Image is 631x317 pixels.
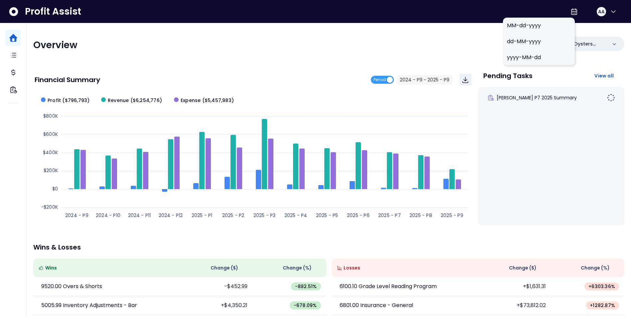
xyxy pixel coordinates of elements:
text: 2025 - P5 [316,212,338,219]
text: 2025 - P3 [253,212,276,219]
span: Change ( $ ) [211,264,238,271]
button: View all [589,70,619,82]
button: 2024 - P9 ~ 2025 - P9 [396,75,453,85]
span: dd-MM-yyyy [507,38,571,46]
button: Download [459,74,471,86]
td: -$452.99 [180,277,253,296]
span: AA [598,8,605,15]
text: 2024 - P11 [128,212,151,219]
td: +$4,350.21 [180,296,253,315]
text: $0 [52,185,58,192]
text: 2025 - P1 [192,212,213,219]
p: Pending Tasks [483,72,533,79]
text: 2025 - P2 [222,212,244,219]
text: 2025 - P9 [441,212,463,219]
span: Wins [45,264,57,271]
span: Revenue ($6,254,776) [108,97,162,104]
text: -$200K [41,204,58,210]
span: Change ( $ ) [509,264,537,271]
span: yyyy-MM-dd [507,53,571,61]
text: 2024 - P9 [65,212,88,219]
text: 2025 - P7 [378,212,401,219]
span: -882.51 % [295,283,317,290]
text: 2025 - P4 [284,212,307,219]
span: Profit ($796,793) [48,97,89,104]
text: 2024 - P10 [96,212,120,219]
text: $200K [44,167,58,174]
span: Period [374,76,386,84]
p: Financial Summary [35,76,100,83]
span: Change (%) [581,264,610,271]
span: Losses [344,264,360,271]
span: Change (%) [283,264,312,271]
p: 5005.99 Inventory Adjustments - Bar [41,301,137,309]
text: 2025 - P6 [347,212,370,219]
span: Overview [33,39,78,52]
text: $800K [43,113,58,119]
td: +$1,631.31 [478,277,551,296]
span: + 6303.36 % [588,283,615,290]
text: $400K [43,149,58,156]
text: $600K [43,131,58,138]
span: + 1282.87 % [590,302,615,309]
p: 9520.00 Overs & Shorts [41,282,102,290]
span: -678.09 % [294,302,317,309]
text: 2025 - P8 [409,212,432,219]
p: Wins & Losses [33,244,624,251]
td: +$73,812.02 [478,296,551,315]
img: Not yet Started [607,94,615,102]
span: MM-dd-yyyy [507,22,571,30]
span: View all [594,72,614,79]
span: Profit Assist [25,6,81,18]
text: 2024 - P12 [159,212,183,219]
p: 6100.10 Grade Level Reading Program [340,282,437,290]
p: 6801.00 Insurance - General [340,301,413,309]
span: Expense ($5,457,983) [181,97,234,104]
span: [PERSON_NAME] P7 2025 Summary [497,94,577,101]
